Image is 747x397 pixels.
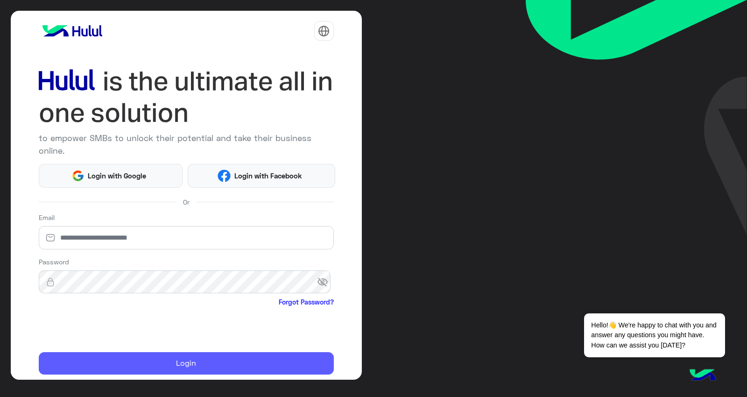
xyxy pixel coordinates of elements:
span: Or [183,197,190,207]
img: email [39,233,62,242]
button: Login with Facebook [188,164,335,188]
img: lock [39,277,62,287]
img: tab [318,25,330,37]
p: to empower SMBs to unlock their potential and take their business online. [39,132,334,157]
span: visibility_off [317,274,334,291]
img: Facebook [218,170,231,183]
img: hulul-logo.png [686,360,719,392]
img: logo [39,21,106,40]
img: hululLoginTitle_EN.svg [39,65,334,128]
button: Login [39,352,334,375]
label: Email [39,213,55,222]
iframe: reCAPTCHA [39,309,181,345]
span: Login with Google [85,170,150,181]
span: Login with Facebook [231,170,305,181]
a: Forgot Password? [279,297,334,307]
button: Login with Google [39,164,183,188]
span: Hello!👋 We're happy to chat with you and answer any questions you might have. How can we assist y... [584,313,725,357]
label: Password [39,257,69,267]
img: Google [71,170,85,183]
